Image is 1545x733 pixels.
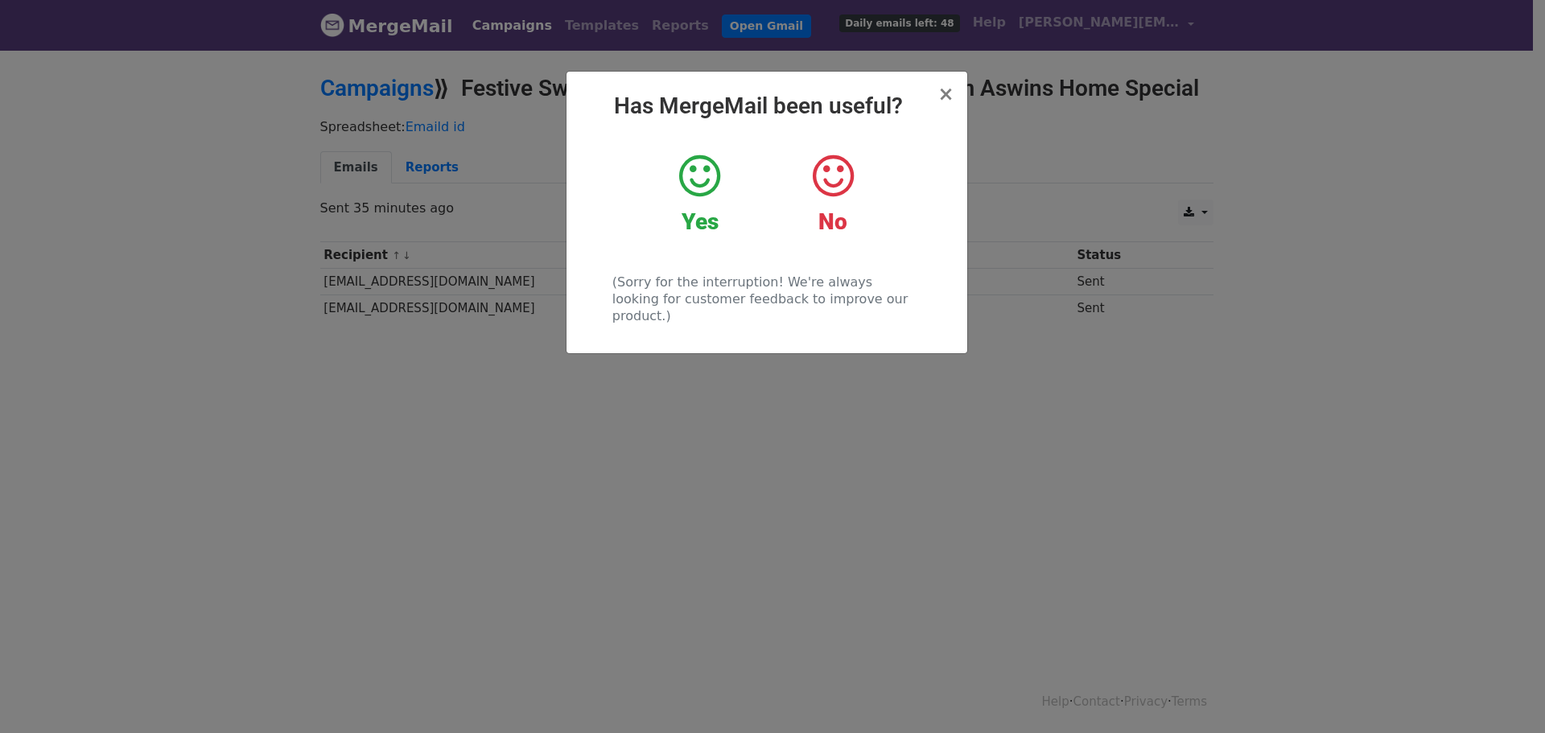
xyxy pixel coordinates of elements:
button: Close [937,84,954,104]
span: × [937,83,954,105]
strong: Yes [682,208,719,235]
h2: Has MergeMail been useful? [579,93,954,120]
p: (Sorry for the interruption! We're always looking for customer feedback to improve our product.) [612,274,921,324]
a: Yes [645,152,754,236]
a: No [778,152,887,236]
strong: No [818,208,847,235]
